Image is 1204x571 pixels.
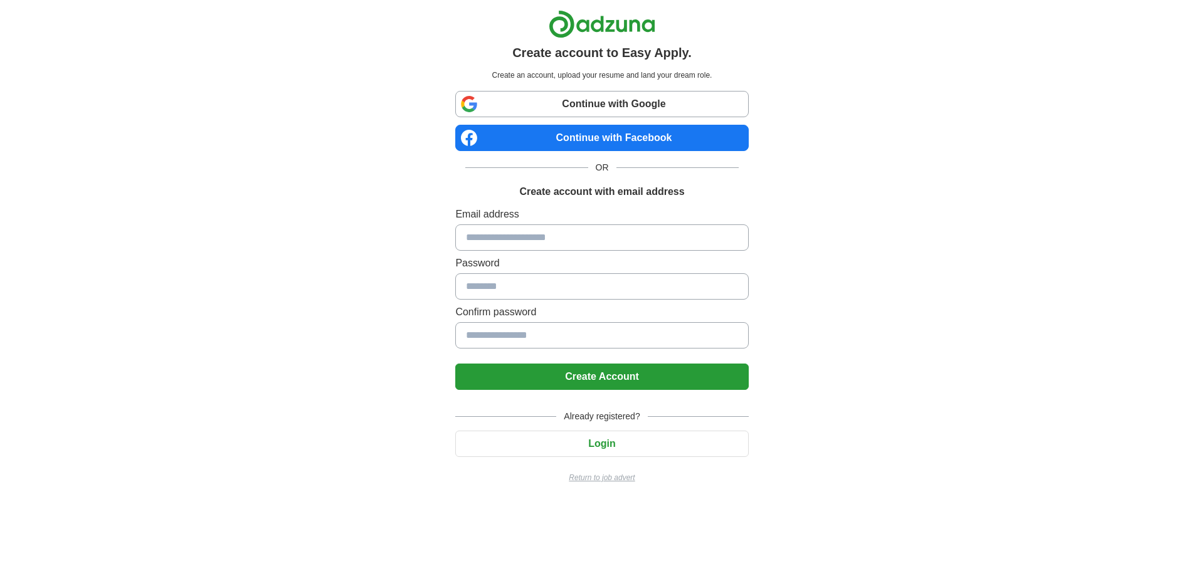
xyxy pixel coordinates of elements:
label: Email address [455,207,748,222]
label: Password [455,256,748,271]
h1: Create account to Easy Apply. [512,43,692,62]
img: Adzuna logo [549,10,655,38]
p: Create an account, upload your resume and land your dream role. [458,70,746,81]
a: Continue with Google [455,91,748,117]
a: Login [455,438,748,449]
button: Create Account [455,364,748,390]
button: Login [455,431,748,457]
h1: Create account with email address [519,184,684,199]
a: Continue with Facebook [455,125,748,151]
label: Confirm password [455,305,748,320]
a: Return to job advert [455,472,748,483]
span: Already registered? [556,410,647,423]
span: OR [588,161,616,174]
